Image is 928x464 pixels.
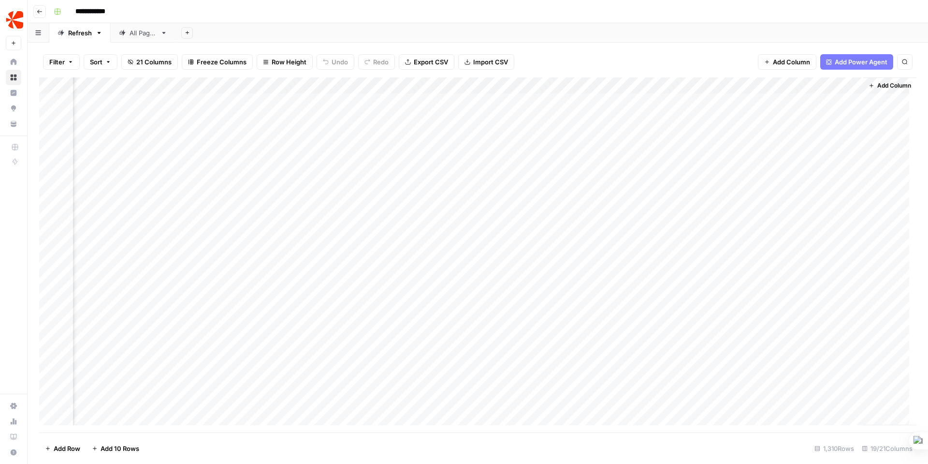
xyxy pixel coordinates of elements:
button: Add Column [865,79,915,92]
span: 21 Columns [136,57,172,67]
a: Settings [6,398,21,414]
span: Filter [49,57,65,67]
span: Export CSV [414,57,448,67]
a: All Pages [111,23,175,43]
button: 21 Columns [121,54,178,70]
span: Add Power Agent [835,57,887,67]
button: Row Height [257,54,313,70]
button: Sort [84,54,117,70]
button: Add Power Agent [820,54,893,70]
div: 1,310 Rows [811,441,858,456]
div: 19/21 Columns [858,441,916,456]
button: Undo [317,54,354,70]
button: Help + Support [6,445,21,460]
span: Freeze Columns [197,57,246,67]
span: Add Row [54,444,80,453]
button: Add Column [758,54,816,70]
a: Usage [6,414,21,429]
a: Opportunities [6,101,21,116]
a: Browse [6,70,21,85]
a: Home [6,54,21,70]
button: Filter [43,54,80,70]
span: Row Height [272,57,306,67]
span: Add 10 Rows [101,444,139,453]
button: Freeze Columns [182,54,253,70]
span: Sort [90,57,102,67]
button: Export CSV [399,54,454,70]
a: Refresh [49,23,111,43]
button: Add Row [39,441,86,456]
button: Workspace: ChargebeeOps [6,8,21,32]
span: Import CSV [473,57,508,67]
button: Import CSV [458,54,514,70]
button: Add 10 Rows [86,441,145,456]
div: Refresh [68,28,92,38]
span: Add Column [773,57,810,67]
span: Undo [332,57,348,67]
span: Redo [373,57,389,67]
span: Add Column [877,81,911,90]
a: Learning Hub [6,429,21,445]
a: Your Data [6,116,21,132]
img: ChargebeeOps Logo [6,11,23,29]
a: Insights [6,85,21,101]
div: All Pages [130,28,157,38]
button: Redo [358,54,395,70]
